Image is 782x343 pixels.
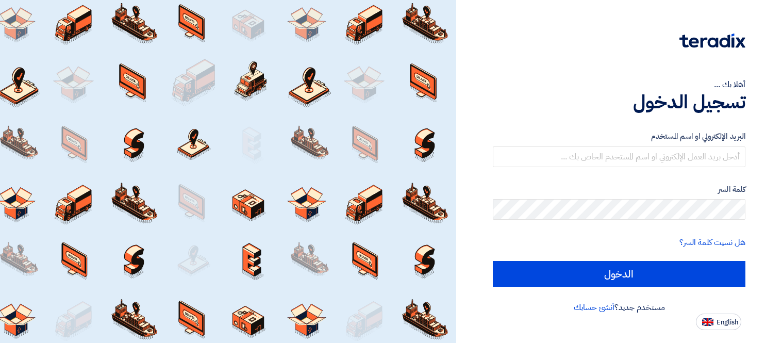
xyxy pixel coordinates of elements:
input: الدخول [493,261,745,287]
button: English [696,314,741,330]
input: أدخل بريد العمل الإلكتروني او اسم المستخدم الخاص بك ... [493,146,745,167]
img: Teradix logo [679,34,745,48]
img: en-US.png [702,318,713,326]
label: البريد الإلكتروني او اسم المستخدم [493,130,745,142]
span: English [717,319,738,326]
div: مستخدم جديد؟ [493,301,745,314]
label: كلمة السر [493,184,745,195]
a: هل نسيت كلمة السر؟ [679,236,745,249]
a: أنشئ حسابك [574,301,614,314]
h1: تسجيل الدخول [493,91,745,113]
div: أهلا بك ... [493,78,745,91]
